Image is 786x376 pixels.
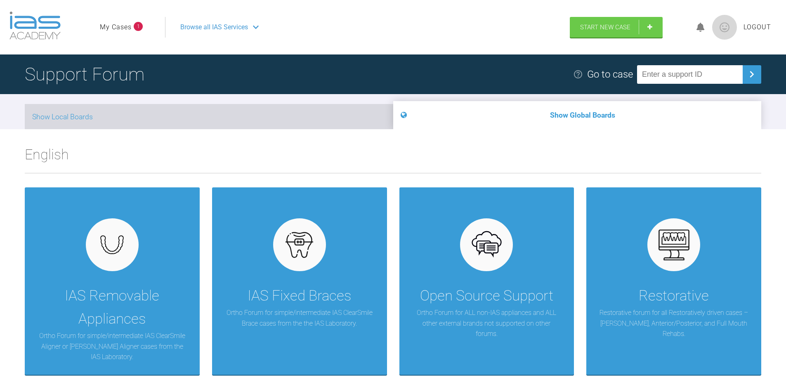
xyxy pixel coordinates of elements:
[393,101,762,129] li: Show Global Boards
[599,307,749,339] p: Restorative forum for all Restoratively driven cases – [PERSON_NAME], Anterior/Posterior, and Ful...
[570,17,663,38] a: Start New Case
[283,229,315,261] img: fixed.9f4e6236.svg
[744,22,771,33] a: Logout
[25,187,200,375] a: IAS Removable AppliancesOrtho Forum for simple/intermediate IAS ClearSmile Aligner or [PERSON_NAM...
[399,187,574,375] a: Open Source SupportOrtho Forum for ALL non-IAS appliances and ALL other external brands not suppo...
[25,143,761,173] h2: English
[134,22,143,31] span: 1
[224,307,375,329] p: Ortho Forum for simple/intermediate IAS ClearSmile Brace cases from the the IAS Laboratory.
[639,284,709,307] div: Restorative
[580,24,630,31] span: Start New Case
[25,60,144,89] h1: Support Forum
[658,229,690,261] img: restorative.65e8f6b6.svg
[9,12,61,40] img: logo-light.3e3ef733.png
[37,331,187,362] p: Ortho Forum for simple/intermediate IAS ClearSmile Aligner or [PERSON_NAME] Aligner cases from th...
[712,15,737,40] img: profile.png
[248,284,351,307] div: IAS Fixed Braces
[586,187,761,375] a: RestorativeRestorative forum for all Restoratively driven cases – [PERSON_NAME], Anterior/Posteri...
[745,68,758,81] img: chevronRight.28bd32b0.svg
[100,22,132,33] a: My Cases
[420,284,553,307] div: Open Source Support
[180,22,248,33] span: Browse all IAS Services
[587,66,633,82] div: Go to case
[573,69,583,79] img: help.e70b9f3d.svg
[96,233,128,257] img: removables.927eaa4e.svg
[37,284,187,331] div: IAS Removable Appliances
[212,187,387,375] a: IAS Fixed BracesOrtho Forum for simple/intermediate IAS ClearSmile Brace cases from the the IAS L...
[471,229,503,261] img: opensource.6e495855.svg
[412,307,562,339] p: Ortho Forum for ALL non-IAS appliances and ALL other external brands not supported on other forums.
[637,65,743,84] input: Enter a support ID
[25,104,393,129] li: Show Local Boards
